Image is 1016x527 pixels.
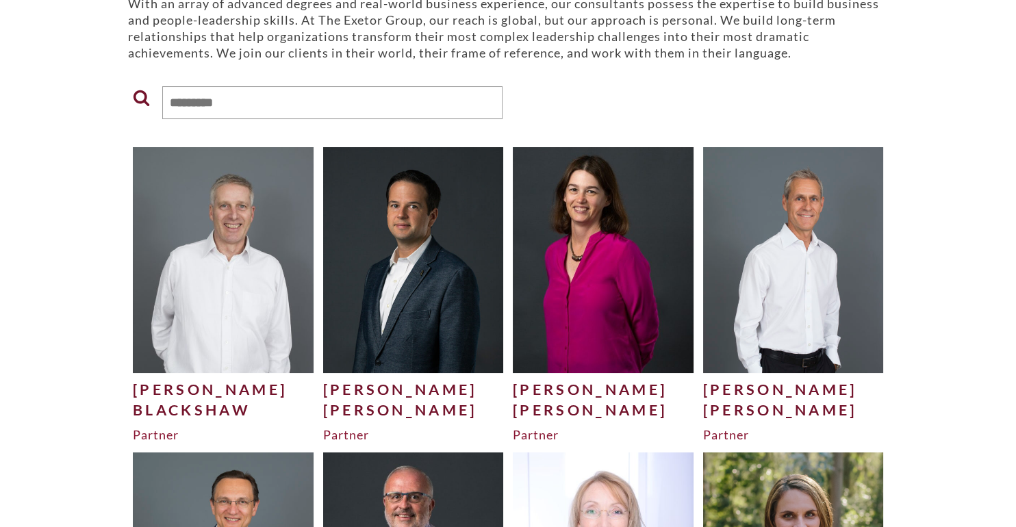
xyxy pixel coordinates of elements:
[513,426,694,443] div: Partner
[323,400,504,420] div: [PERSON_NAME]
[133,379,314,400] div: [PERSON_NAME]
[323,426,504,443] div: Partner
[323,147,504,443] a: [PERSON_NAME][PERSON_NAME]Partner
[513,147,694,443] a: [PERSON_NAME][PERSON_NAME]Partner
[703,147,884,443] a: [PERSON_NAME][PERSON_NAME]Partner
[703,379,884,400] div: [PERSON_NAME]
[513,400,694,420] div: [PERSON_NAME]
[703,147,884,372] img: Craig-Mitchell-Website-500x625.jpg
[133,400,314,420] div: Blackshaw
[133,147,314,443] a: [PERSON_NAME]BlackshawPartner
[323,147,504,372] img: Philipp-Ebert_edited-1-500x625.jpg
[513,379,694,400] div: [PERSON_NAME]
[703,426,884,443] div: Partner
[703,400,884,420] div: [PERSON_NAME]
[323,379,504,400] div: [PERSON_NAME]
[133,426,314,443] div: Partner
[513,147,694,372] img: Julie-H-500x625.jpg
[133,147,314,372] img: Dave-Blackshaw-for-website2-500x625.jpg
